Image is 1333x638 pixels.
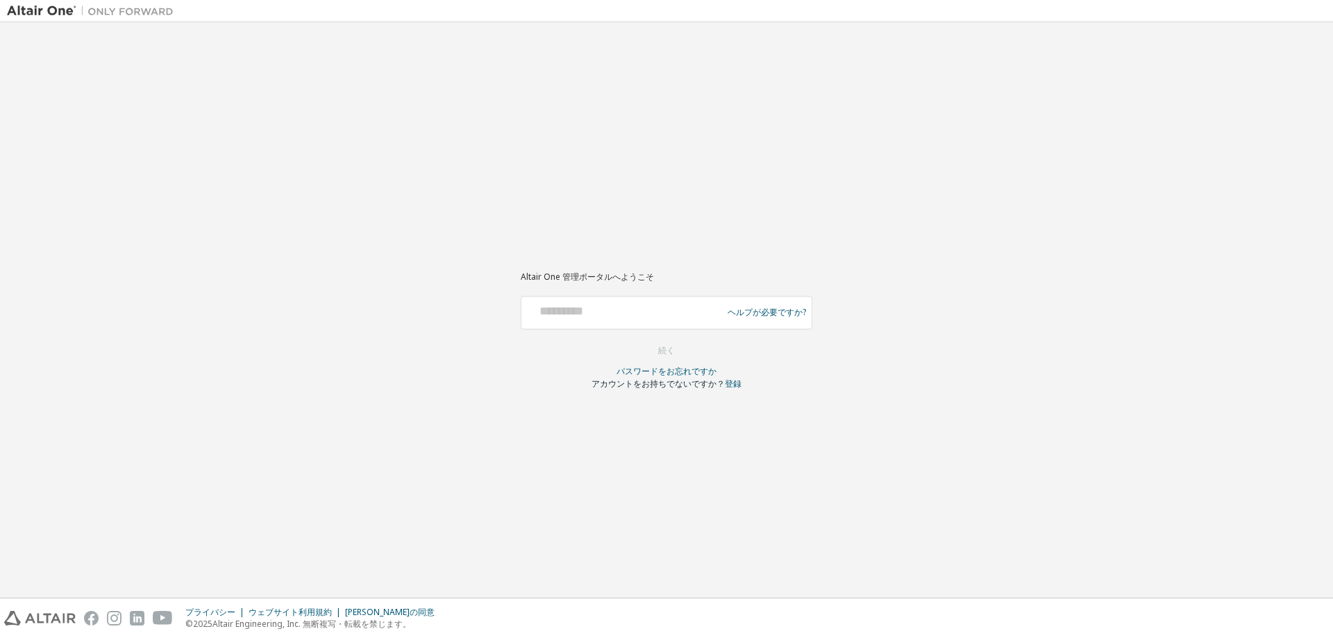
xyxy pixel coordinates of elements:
img: linkedin.svg [130,611,144,626]
font: パスワードをお忘れですか [617,365,716,377]
font: アカウントをお持ちでないですか？ [592,378,725,389]
font: ヘルプが必要ですか? [728,307,806,319]
font: © [185,618,193,630]
img: instagram.svg [107,611,121,626]
font: 2025 [193,618,212,630]
font: Altair Engineering, Inc. 無断複写・転載を禁じます。 [212,618,411,630]
a: 登録 [725,378,741,389]
img: facebook.svg [84,611,99,626]
a: ヘルプが必要ですか? [728,312,806,313]
font: ウェブサイト利用規約 [249,606,332,618]
img: youtube.svg [153,611,173,626]
font: プライバシー [185,606,235,618]
img: アルタイルワン [7,4,181,18]
font: Altair One 管理ポータルへようこそ [521,271,654,283]
img: altair_logo.svg [4,611,76,626]
font: [PERSON_NAME]の同意 [345,606,435,618]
